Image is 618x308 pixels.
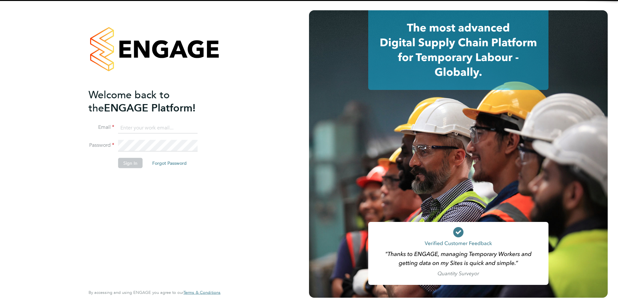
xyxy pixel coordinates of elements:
span: By accessing and using ENGAGE you agree to our [89,290,220,295]
span: Welcome back to the [89,88,170,114]
button: Sign In [118,158,143,168]
input: Enter your work email... [118,122,198,134]
label: Email [89,124,114,131]
button: Forgot Password [147,158,192,168]
h2: ENGAGE Platform! [89,88,214,114]
label: Password [89,142,114,149]
a: Terms & Conditions [183,290,220,295]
